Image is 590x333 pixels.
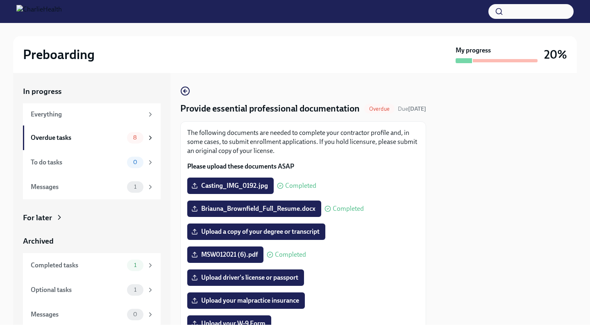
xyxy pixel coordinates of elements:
[187,315,271,332] label: Upload your W-9 Form
[187,269,304,286] label: Upload driver's license or passport
[285,182,316,189] span: Completed
[23,103,161,125] a: Everything
[193,297,299,305] span: Upload your malpractice insurance
[180,103,360,115] h4: Provide essential professional documentation
[23,46,95,63] h2: Preboarding
[333,205,364,212] span: Completed
[23,175,161,199] a: Messages1
[193,251,258,259] span: MSW012021 (6).pdf
[31,158,124,167] div: To do tasks
[275,251,306,258] span: Completed
[187,201,321,217] label: Briauna_Brownfield_Full_Resume.docx
[187,128,419,155] p: The following documents are needed to complete your contractor profile and, in some cases, to sub...
[187,292,305,309] label: Upload your malpractice insurance
[398,105,426,112] span: Due
[193,319,265,328] span: Upload your W-9 Form
[128,159,142,165] span: 0
[193,182,268,190] span: Casting_IMG_0192.jpg
[364,106,395,112] span: Overdue
[456,46,491,55] strong: My progress
[31,261,124,270] div: Completed tasks
[398,105,426,113] span: August 14th, 2025 09:00
[23,253,161,278] a: Completed tasks1
[31,133,124,142] div: Overdue tasks
[187,224,325,240] label: Upload a copy of your degree or transcript
[193,228,320,236] span: Upload a copy of your degree or transcript
[408,105,426,112] strong: [DATE]
[23,212,161,223] a: For later
[23,150,161,175] a: To do tasks0
[193,274,298,282] span: Upload driver's license or passport
[31,110,143,119] div: Everything
[128,311,142,317] span: 0
[187,162,294,170] strong: Please upload these documents ASAP
[187,246,263,263] label: MSW012021 (6).pdf
[129,262,141,268] span: 1
[23,125,161,150] a: Overdue tasks8
[16,5,62,18] img: CharlieHealth
[31,310,124,319] div: Messages
[31,285,124,294] div: Optional tasks
[23,236,161,246] a: Archived
[193,205,315,213] span: Briauna_Brownfield_Full_Resume.docx
[129,287,141,293] span: 1
[31,182,124,192] div: Messages
[544,47,567,62] h3: 20%
[23,302,161,327] a: Messages0
[23,278,161,302] a: Optional tasks1
[128,135,142,141] span: 8
[129,184,141,190] span: 1
[23,86,161,97] a: In progress
[187,178,274,194] label: Casting_IMG_0192.jpg
[23,212,52,223] div: For later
